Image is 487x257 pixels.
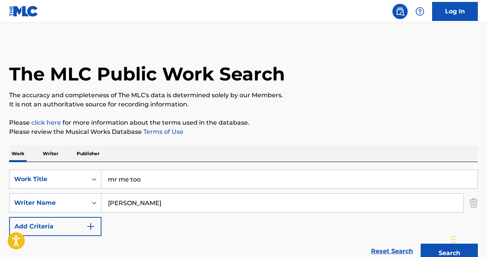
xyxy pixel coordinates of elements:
p: Please for more information about the terms used in the database. [9,118,478,127]
div: Drag [451,228,456,251]
div: Writer Name [14,198,83,207]
img: help [415,7,424,16]
div: Help [412,4,428,19]
div: Work Title [14,175,83,184]
p: Work [9,146,27,162]
a: Log In [432,2,478,21]
p: Writer [40,146,61,162]
img: 9d2ae6d4665cec9f34b9.svg [86,222,95,231]
h1: The MLC Public Work Search [9,63,285,85]
iframe: Chat Widget [449,220,487,257]
a: Terms of Use [142,128,183,135]
a: Public Search [392,4,408,19]
img: MLC Logo [9,6,39,17]
img: search [395,7,405,16]
button: Add Criteria [9,217,101,236]
p: The accuracy and completeness of The MLC's data is determined solely by our Members. [9,91,478,100]
p: It is not an authoritative source for recording information. [9,100,478,109]
a: click here [31,119,61,126]
img: Delete Criterion [469,193,478,212]
p: Publisher [74,146,102,162]
p: Please review the Musical Works Database [9,127,478,137]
